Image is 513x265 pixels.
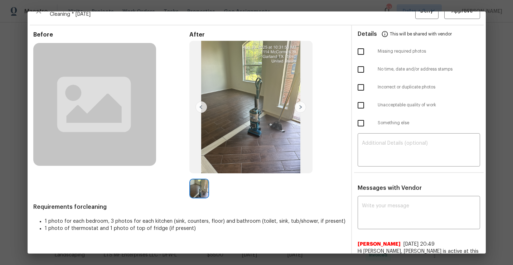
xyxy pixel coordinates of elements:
[451,7,473,16] span: Approve
[358,185,422,191] span: Messages with Vendor
[403,242,435,247] span: [DATE] 20:49
[33,203,345,211] span: Requirements for cleaning
[444,4,480,19] button: Approve
[33,31,189,38] span: Before
[195,101,207,113] img: left-chevron-button-url
[352,114,486,132] div: Something else
[352,96,486,114] div: Unacceptable quality of work
[378,48,480,54] span: Missing required photos
[352,78,486,96] div: Incorrect or duplicate photos
[358,241,401,248] span: [PERSON_NAME]
[420,7,433,16] span: Deny
[50,11,415,18] span: Cleaning * [DATE]
[415,4,439,19] button: Deny
[45,218,345,225] li: 1 photo for each bedroom, 3 photos for each kitchen (sink, counters, floor) and bathroom (toilet,...
[390,25,452,43] span: This will be shared with vendor
[352,61,486,78] div: No time, date and/or address stamps
[378,102,480,108] span: Unacceptable quality of work
[378,66,480,72] span: No time, date and/or address stamps
[378,120,480,126] span: Something else
[295,101,306,113] img: right-chevron-button-url
[378,84,480,90] span: Incorrect or duplicate photos
[45,225,345,232] li: 1 photo of thermostat and 1 photo of top of fridge (if present)
[352,43,486,61] div: Missing required photos
[189,31,345,38] span: After
[358,25,377,43] span: Details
